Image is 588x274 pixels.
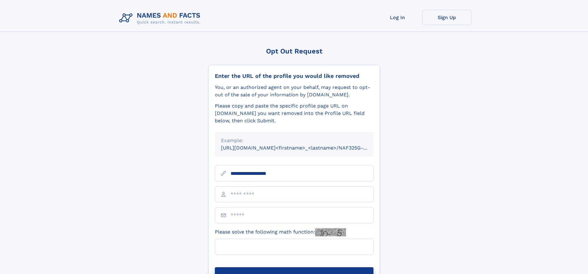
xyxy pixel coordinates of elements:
div: Enter the URL of the profile you would like removed [215,73,373,79]
div: You, or an authorized agent on your behalf, may request to opt-out of the sale of your informatio... [215,84,373,99]
img: Logo Names and Facts [117,10,206,27]
label: Please solve the following math function: [215,228,346,236]
div: Opt Out Request [208,47,380,55]
a: Log In [373,10,422,25]
div: Example: [221,137,367,144]
a: Sign Up [422,10,472,25]
div: Please copy and paste the specific profile page URL on [DOMAIN_NAME] you want removed into the Pr... [215,102,373,124]
small: [URL][DOMAIN_NAME]<firstname>_<lastname>/NAF325G-xxxxxxxx [221,145,385,151]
